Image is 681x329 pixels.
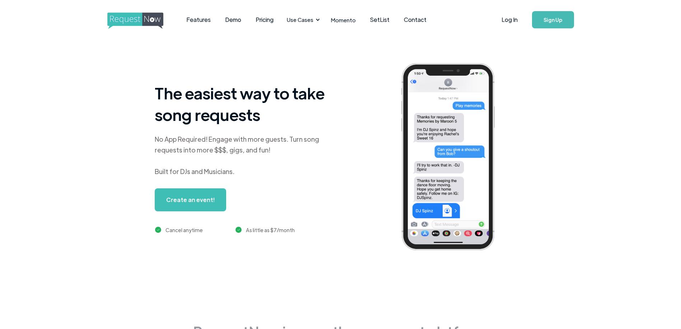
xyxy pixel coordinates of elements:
div: As little as $7/month [246,226,295,234]
img: requestnow logo [107,13,177,29]
a: Demo [218,9,248,31]
a: SetList [363,9,397,31]
img: iphone screenshot [393,58,514,258]
div: Use Cases [287,16,313,24]
a: Contact [397,9,434,31]
div: Use Cases [283,9,322,31]
a: Momento [324,9,363,30]
div: Cancel anytime [165,226,203,234]
img: green checkmark [155,227,161,233]
a: home [107,13,161,27]
a: Sign Up [532,11,574,28]
a: Features [179,9,218,31]
a: Pricing [248,9,281,31]
a: Log In [494,7,525,32]
a: Create an event! [155,188,226,211]
div: No App Required! Engage with more guests. Turn song requests into more $$$, gigs, and fun! Built ... [155,134,334,177]
img: green checkmark [235,227,242,233]
h1: The easiest way to take song requests [155,82,334,125]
